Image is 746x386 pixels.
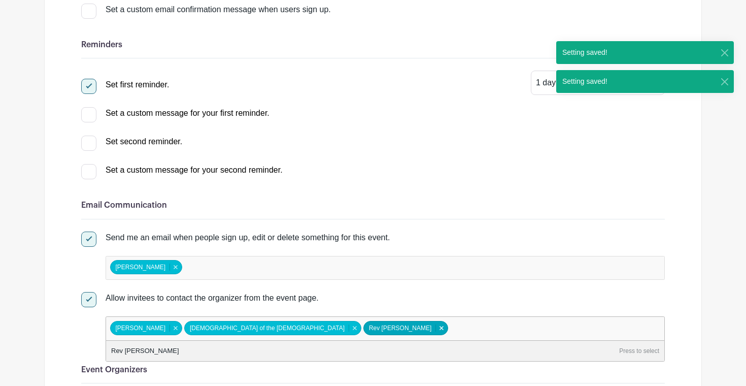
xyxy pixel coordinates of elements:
[81,137,182,146] a: Set second reminder.
[349,325,360,332] button: Remove item: '173215'
[110,260,183,274] div: [PERSON_NAME]
[719,47,730,58] button: Close
[435,325,447,332] button: Remove item: '173217'
[110,321,183,335] div: [PERSON_NAME]
[81,201,665,210] h6: Email Communication
[719,76,730,87] button: Close
[81,166,283,174] a: Set a custom message for your second reminder.
[450,321,540,336] input: false
[106,232,665,244] div: Send me an email when people sign up, edit or delete something for this event.
[81,365,665,375] h6: Event Organizers
[556,41,614,64] div: Setting saved!
[106,4,665,16] div: Set a custom email confirmation message when users sign up.
[363,321,448,335] div: Rev [PERSON_NAME]
[106,107,269,119] div: Set a custom message for your first reminder.
[106,136,182,148] div: Set second reminder.
[556,70,614,93] div: Setting saved!
[106,292,665,304] div: Allow invitees to contact the organizer from the event page.
[184,321,361,335] div: [DEMOGRAPHIC_DATA] of the [DEMOGRAPHIC_DATA]
[106,79,169,91] div: Set first reminder.
[81,40,665,50] h6: Reminders
[106,164,283,176] div: Set a custom message for your second reminder.
[81,80,169,89] a: Set first reminder.
[184,261,274,275] input: false
[81,109,269,117] a: Set a custom message for your first reminder.
[106,341,664,361] div: Rev [PERSON_NAME]
[169,325,181,332] button: Remove item: '173218'
[169,264,181,271] button: Remove item: '173218'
